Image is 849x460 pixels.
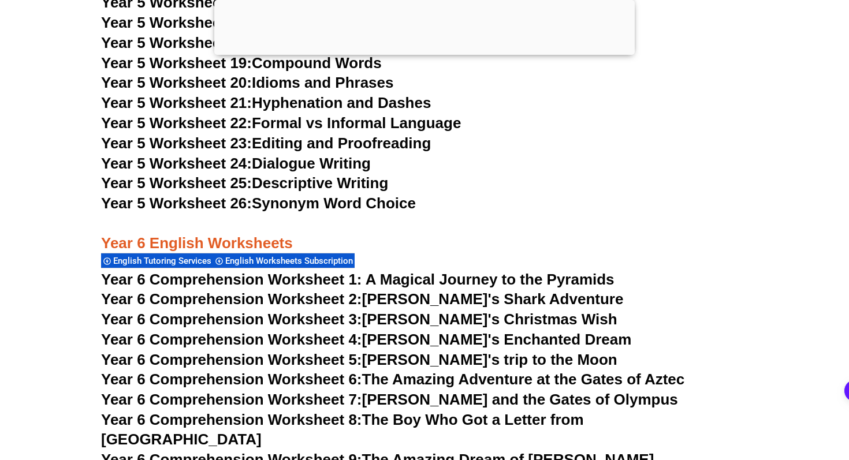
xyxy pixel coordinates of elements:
[213,253,355,268] div: English Worksheets Subscription
[113,256,215,266] span: English Tutoring Services
[101,311,617,328] a: Year 6 Comprehension Worksheet 3:[PERSON_NAME]'s Christmas Wish
[101,290,623,308] a: Year 6 Comprehension Worksheet 2:[PERSON_NAME]'s Shark Adventure
[101,331,362,348] span: Year 6 Comprehension Worksheet 4:
[101,94,252,111] span: Year 5 Worksheet 21:
[101,195,416,212] a: Year 5 Worksheet 26:Synonym Word Choice
[101,290,362,308] span: Year 6 Comprehension Worksheet 2:
[101,311,362,328] span: Year 6 Comprehension Worksheet 3:
[101,195,252,212] span: Year 5 Worksheet 26:
[101,351,617,368] a: Year 6 Comprehension Worksheet 5:[PERSON_NAME]'s trip to the Moon
[101,134,431,152] a: Year 5 Worksheet 23:Editing and Proofreading
[101,351,362,368] span: Year 6 Comprehension Worksheet 5:
[101,114,461,132] a: Year 5 Worksheet 22:Formal vs Informal Language
[101,94,431,111] a: Year 5 Worksheet 21:Hyphenation and Dashes
[101,34,429,51] a: Year 5 Worksheet 18:Comprehension Practice
[101,174,252,192] span: Year 5 Worksheet 25:
[101,411,362,428] span: Year 6 Comprehension Worksheet 8:
[101,214,748,253] h3: Year 6 English Worksheets
[101,331,631,348] a: Year 6 Comprehension Worksheet 4:[PERSON_NAME]'s Enchanted Dream
[101,155,252,172] span: Year 5 Worksheet 24:
[225,256,356,266] span: English Worksheets Subscription
[101,14,252,31] span: Year 5 Worksheet 17:
[101,54,252,72] span: Year 5 Worksheet 19:
[101,155,371,172] a: Year 5 Worksheet 24:Dialogue Writing
[101,391,678,408] a: Year 6 Comprehension Worksheet 7:[PERSON_NAME] and the Gates of Olympus
[101,14,344,31] a: Year 5 Worksheet 17:Contractions
[101,371,684,388] a: Year 6 Comprehension Worksheet 6:The Amazing Adventure at the Gates of Aztec
[101,134,252,152] span: Year 5 Worksheet 23:
[101,391,362,408] span: Year 6 Comprehension Worksheet 7:
[101,174,388,192] a: Year 5 Worksheet 25:Descriptive Writing
[101,114,252,132] span: Year 5 Worksheet 22:
[101,271,615,288] a: Year 6 Comprehension Worksheet 1: A Magical Journey to the Pyramids
[101,54,382,72] a: Year 5 Worksheet 19:Compound Words
[791,405,849,460] iframe: Chat Widget
[101,253,213,268] div: English Tutoring Services
[101,74,252,91] span: Year 5 Worksheet 20:
[101,411,584,448] a: Year 6 Comprehension Worksheet 8:The Boy Who Got a Letter from [GEOGRAPHIC_DATA]
[101,371,362,388] span: Year 6 Comprehension Worksheet 6:
[101,34,252,51] span: Year 5 Worksheet 18:
[101,74,393,91] a: Year 5 Worksheet 20:Idioms and Phrases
